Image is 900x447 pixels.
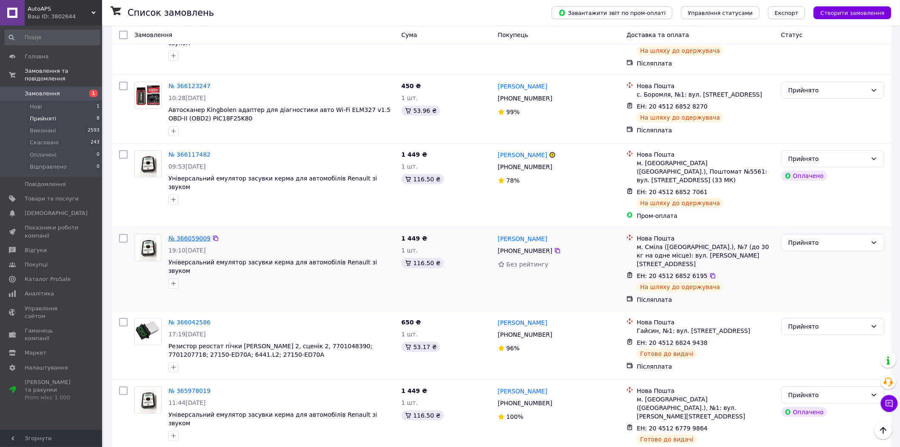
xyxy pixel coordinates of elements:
[402,95,418,101] span: 1 шт.
[168,235,211,242] a: № 366059009
[637,82,774,90] div: Нова Пошта
[25,290,54,298] span: Аналітика
[637,103,708,110] span: ЕН: 20 4512 6852 8270
[28,13,102,20] div: Ваш ID: 3802644
[637,212,774,220] div: Пром-оплата
[402,163,418,170] span: 1 шт.
[88,127,100,135] span: 2593
[507,177,520,184] span: 78%
[496,245,554,257] div: [PHONE_NUMBER]
[789,390,867,400] div: Прийнято
[498,32,528,38] span: Покупець
[637,90,774,99] div: с. Боромля, №1: вул. [STREET_ADDRESS]
[402,342,440,352] div: 53.17 ₴
[637,59,774,68] div: Післяплата
[89,90,98,97] span: 1
[4,30,100,45] input: Пошук
[25,394,79,401] div: Prom мікс 1 000
[140,151,157,177] img: Фото товару
[507,261,549,268] span: Без рейтингу
[28,5,91,13] span: AutoAPS
[168,319,211,326] a: № 366042586
[30,115,56,123] span: Прийняті
[637,395,774,421] div: м. [GEOGRAPHIC_DATA] ([GEOGRAPHIC_DATA].), №1: вул. [PERSON_NAME][STREET_ADDRESS]
[637,295,774,304] div: Післяплата
[25,67,102,83] span: Замовлення та повідомлення
[558,9,666,17] span: Завантажити звіт по пром-оплаті
[402,174,444,184] div: 116.50 ₴
[805,9,891,16] a: Створити замовлення
[168,343,373,358] span: Резистор реостат пічки [PERSON_NAME] 2, сценік 2, 7701048390; 7701207718; 27150-ED70A; 6441.L2; 2...
[168,399,206,406] span: 11:44[DATE]
[97,163,100,171] span: 0
[97,103,100,111] span: 1
[681,6,760,19] button: Управління статусами
[637,198,723,208] div: На шляху до одержувача
[168,259,377,274] a: Універсальний емулятор засувки керма для автомобілів Renault зі звуком
[135,318,161,345] img: Фото товару
[25,275,71,283] span: Каталог ProSale
[168,163,206,170] span: 09:53[DATE]
[496,161,554,173] div: [PHONE_NUMBER]
[25,327,79,342] span: Гаманець компанії
[496,92,554,104] div: [PHONE_NUMBER]
[134,82,162,109] a: Фото товару
[498,151,547,159] a: [PERSON_NAME]
[25,195,79,203] span: Товари та послуги
[688,10,753,16] span: Управління статусами
[91,139,100,146] span: 243
[507,109,520,115] span: 99%
[402,319,421,326] span: 650 ₴
[552,6,672,19] button: Завантажити звіт по пром-оплаті
[637,425,708,432] span: ЕН: 20 4512 6779 9864
[637,243,774,268] div: м. Сміла ([GEOGRAPHIC_DATA].), №7 (до 30 кг на одне місце): вул. [PERSON_NAME][STREET_ADDRESS]
[134,32,172,38] span: Замовлення
[168,331,206,338] span: 17:19[DATE]
[30,139,59,146] span: Скасовані
[789,154,867,163] div: Прийнято
[814,6,891,19] button: Створити замовлення
[874,421,892,439] button: Наверх
[637,46,723,56] div: На шляху до одержувача
[637,282,723,292] div: На шляху до одержувача
[402,258,444,268] div: 116.50 ₴
[25,209,88,217] span: [DEMOGRAPHIC_DATA]
[25,90,60,97] span: Замовлення
[768,6,806,19] button: Експорт
[637,387,774,395] div: Нова Пошта
[168,247,206,254] span: 19:10[DATE]
[25,305,79,320] span: Управління сайтом
[820,10,885,16] span: Створити замовлення
[498,318,547,327] a: [PERSON_NAME]
[25,364,68,372] span: Налаштування
[637,126,774,135] div: Післяплата
[402,83,421,89] span: 450 ₴
[140,387,157,413] img: Фото товару
[168,387,211,394] a: № 365978019
[168,411,377,427] a: Універсальний емулятор засувки керма для автомобілів Renault зі звуком
[168,175,377,190] a: Універсальний емулятор засувки керма для автомобілів Renault зі звуком
[168,151,211,158] a: № 366117482
[507,345,520,352] span: 96%
[97,115,100,123] span: 8
[881,395,898,412] button: Чат з покупцем
[496,329,554,341] div: [PHONE_NUMBER]
[168,106,391,122] a: Автосканер Kingbolen адаптер для діагностики авто Wi-Fi ELM327 v1.5 OBD-II (OBD2) PIC18F25K80
[496,397,554,409] div: [PHONE_NUMBER]
[128,8,214,18] h1: Список замовлень
[25,53,48,60] span: Головна
[627,32,689,38] span: Доставка та оплата
[507,413,524,420] span: 100%
[637,112,723,123] div: На шляху до одержувача
[402,32,417,38] span: Cума
[637,339,708,346] span: ЕН: 20 4512 6824 9438
[30,163,67,171] span: Відправлено
[402,387,427,394] span: 1 449 ₴
[25,246,47,254] span: Відгуки
[168,83,211,89] a: № 366123247
[134,234,162,261] a: Фото товару
[134,387,162,414] a: Фото товару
